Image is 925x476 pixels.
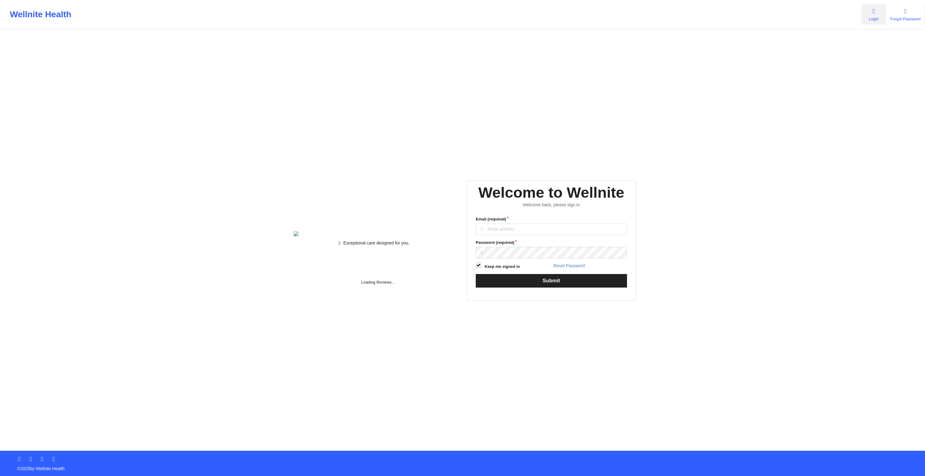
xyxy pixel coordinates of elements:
[294,256,463,285] div: Loading Reviews...
[476,224,627,235] input: Email address
[294,231,454,236] img: wellnite-auth-hero_200.c722682e.png
[478,183,624,202] div: Welcome to Wellnite
[13,461,912,472] p: © 2025 by Wellnite Health
[554,263,585,268] a: Reset Password
[476,274,627,287] button: Submit
[471,202,631,208] div: Welcome back, please sign in
[476,240,627,246] label: Password (required)
[485,264,520,270] label: Keep me signed in
[476,216,627,222] label: Email (required)
[299,240,454,245] li: Exceptional care designed for you.
[862,4,886,25] a: Login
[886,4,925,25] a: Forgot Password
